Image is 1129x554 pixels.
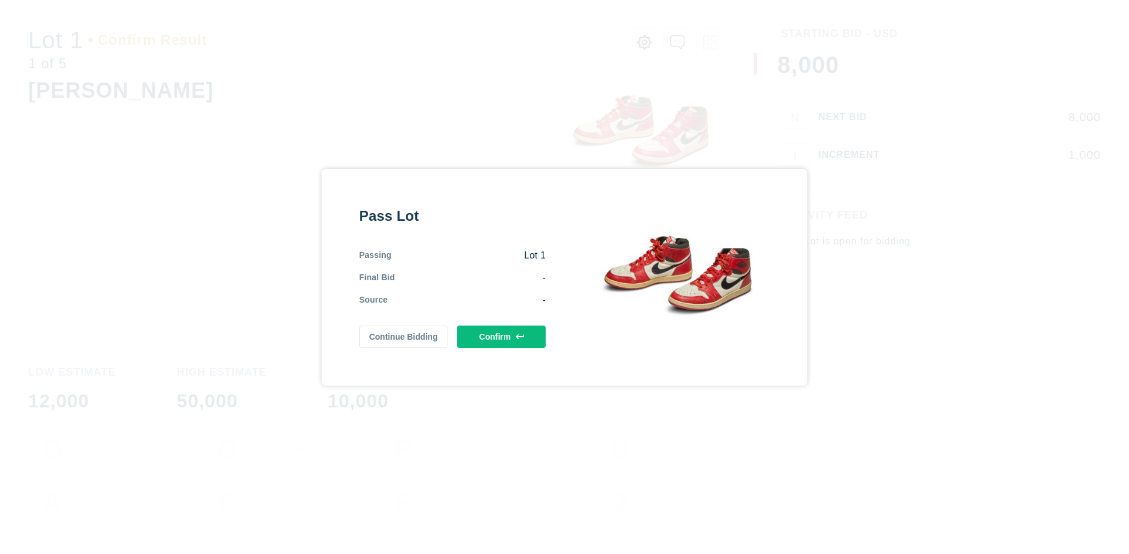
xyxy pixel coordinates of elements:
[457,326,546,348] button: Confirm
[359,207,546,225] div: Pass Lot
[359,249,392,262] div: Passing
[359,271,395,284] div: Final Bid
[395,271,546,284] div: -
[392,249,546,262] div: Lot 1
[388,294,546,307] div: -
[359,294,388,307] div: Source
[359,326,448,348] button: Continue Bidding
